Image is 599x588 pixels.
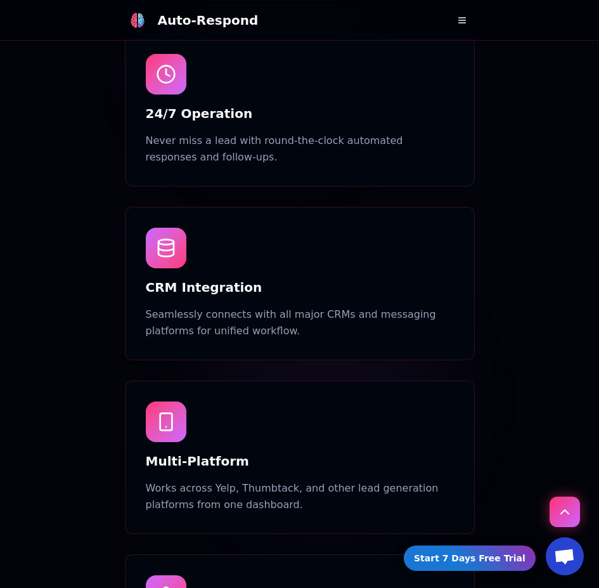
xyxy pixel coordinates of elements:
[546,537,584,575] div: Open chat
[550,497,580,527] button: Scroll to top
[158,11,259,29] div: Auto-Respond
[146,306,454,339] p: Seamlessly connects with all major CRMs and messaging platforms for unified workflow.
[146,480,454,513] p: Works across Yelp, Thumbtack, and other lead generation platforms from one dashboard.
[146,452,454,470] h3: Multi-Platform
[146,278,454,296] h3: CRM Integration
[146,105,454,122] h3: 24/7 Operation
[125,8,259,33] a: Auto-Respond LogoAuto-Respond
[404,546,536,571] a: Start 7 Days Free Trial
[130,13,145,28] img: Auto-Respond Logo
[146,133,454,166] p: Never miss a lead with round-the-clock automated responses and follow-ups.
